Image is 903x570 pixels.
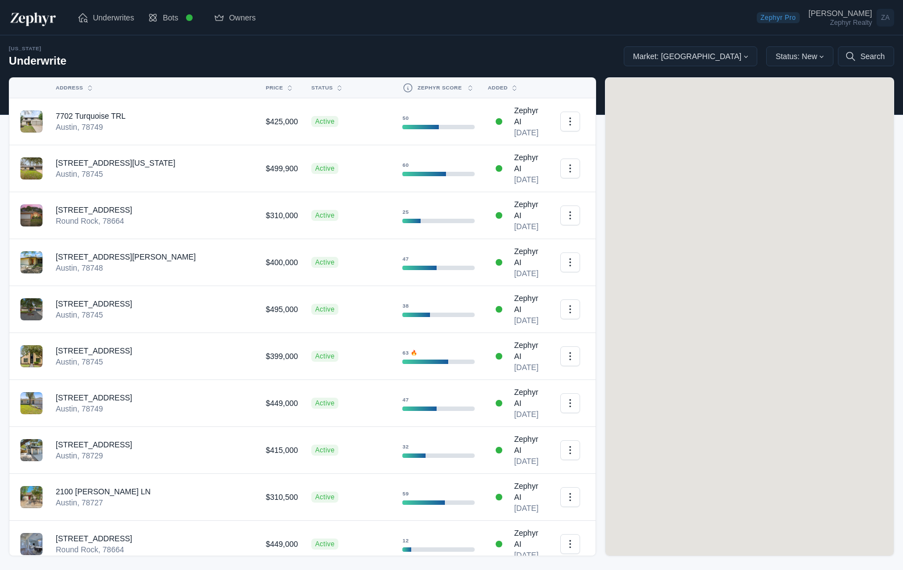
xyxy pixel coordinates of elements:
[402,349,474,357] div: 63 🔥
[402,255,474,263] div: 47
[514,293,546,315] div: Zephyr AI
[396,78,468,98] button: Zephyr Score Zephyr Score
[514,152,546,174] div: Zephyr AI
[56,544,252,555] div: Round Rock, 78664
[402,442,474,451] div: 32
[311,210,339,221] span: Active
[56,122,252,133] div: Austin, 78749
[311,304,339,315] span: Active
[514,221,546,232] div: [DATE]
[514,105,546,127] div: Zephyr AI
[514,127,546,138] div: [DATE]
[229,12,256,23] span: Owners
[402,489,474,498] div: 59
[259,192,304,239] td: $310,000
[259,380,304,427] td: $449,000
[402,82,413,93] svg: Zephyr Score
[56,533,252,544] div: [STREET_ADDRESS]
[56,110,252,122] div: 7702 Turquoise TRL
[259,79,291,97] button: Price
[259,427,304,474] td: $415,000
[56,356,252,367] div: Austin, 78745
[56,157,252,168] div: [STREET_ADDRESS][US_STATE]
[402,536,474,545] div: 12
[56,168,252,180] div: Austin, 78745
[402,161,474,170] div: 60
[56,345,252,356] div: [STREET_ADDRESS]
[259,239,304,286] td: $400,000
[71,7,141,29] a: Underwrites
[514,550,546,561] div: [DATE]
[56,392,252,403] div: [STREET_ADDRESS]
[514,503,546,514] div: [DATE]
[514,527,546,550] div: Zephyr AI
[514,362,546,373] div: [DATE]
[9,9,57,27] img: Zephyr Logo
[514,340,546,362] div: Zephyr AI
[311,445,339,456] span: Active
[56,262,252,273] div: Austin, 78748
[766,46,833,66] button: Status: New
[514,268,546,279] div: [DATE]
[311,398,339,409] span: Active
[417,83,461,92] span: Zephyr Score
[259,286,304,333] td: $495,000
[402,395,474,404] div: 47
[259,521,304,568] td: $449,000
[259,333,304,380] td: $399,000
[809,7,894,29] a: Open user menu
[56,450,252,461] div: Austin, 78729
[757,12,800,23] span: Zephyr Pro
[259,474,304,521] td: $310,500
[207,7,262,29] a: Owners
[402,208,474,217] div: 25
[481,79,540,97] button: Added
[514,387,546,409] div: Zephyr AI
[56,204,252,215] div: [STREET_ADDRESS]
[514,199,546,221] div: Zephyr AI
[163,12,178,23] span: Bots
[514,315,546,326] div: [DATE]
[838,46,894,66] button: Search
[311,116,339,127] span: Active
[514,456,546,467] div: [DATE]
[56,251,252,262] div: [STREET_ADDRESS][PERSON_NAME]
[311,492,339,503] span: Active
[311,163,339,174] span: Active
[93,12,134,23] span: Underwrites
[56,309,252,320] div: Austin, 78745
[259,98,304,145] td: $425,000
[311,257,339,268] span: Active
[514,409,546,420] div: [DATE]
[56,439,252,450] div: [STREET_ADDRESS]
[311,351,339,362] span: Active
[305,79,383,97] button: Status
[259,145,304,192] td: $499,900
[56,298,252,309] div: [STREET_ADDRESS]
[877,9,894,27] span: ZA
[514,434,546,456] div: Zephyr AI
[514,246,546,268] div: Zephyr AI
[402,114,474,123] div: 50
[809,19,872,26] div: Zephyr Realty
[56,486,252,497] div: 2100 [PERSON_NAME] LN
[514,481,546,503] div: Zephyr AI
[809,9,872,17] div: [PERSON_NAME]
[9,53,66,68] h2: Underwrite
[49,79,246,97] button: Address
[56,497,252,508] div: Austin, 78727
[514,174,546,185] div: [DATE]
[402,302,474,310] div: 38
[9,44,66,53] div: [US_STATE]
[56,215,252,226] div: Round Rock, 78664
[311,539,339,550] span: Active
[141,2,207,33] a: Bots
[56,403,252,414] div: Austin, 78749
[624,46,757,66] button: Market: [GEOGRAPHIC_DATA]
